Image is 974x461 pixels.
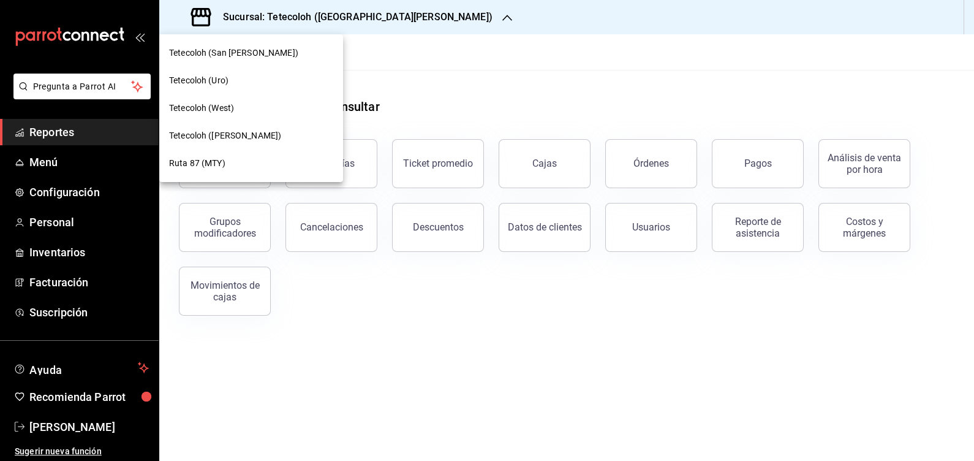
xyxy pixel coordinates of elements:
span: Tetecoloh (West) [169,102,234,115]
div: Tetecoloh (Uro) [159,67,343,94]
span: Ruta 87 (MTY) [169,157,225,170]
div: Tetecoloh (West) [159,94,343,122]
div: Ruta 87 (MTY) [159,150,343,177]
div: Tetecoloh (San [PERSON_NAME]) [159,39,343,67]
span: Tetecoloh ([PERSON_NAME]) [169,129,281,142]
span: Tetecoloh (Uro) [169,74,228,87]
span: Tetecoloh (San [PERSON_NAME]) [169,47,298,59]
div: Tetecoloh ([PERSON_NAME]) [159,122,343,150]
